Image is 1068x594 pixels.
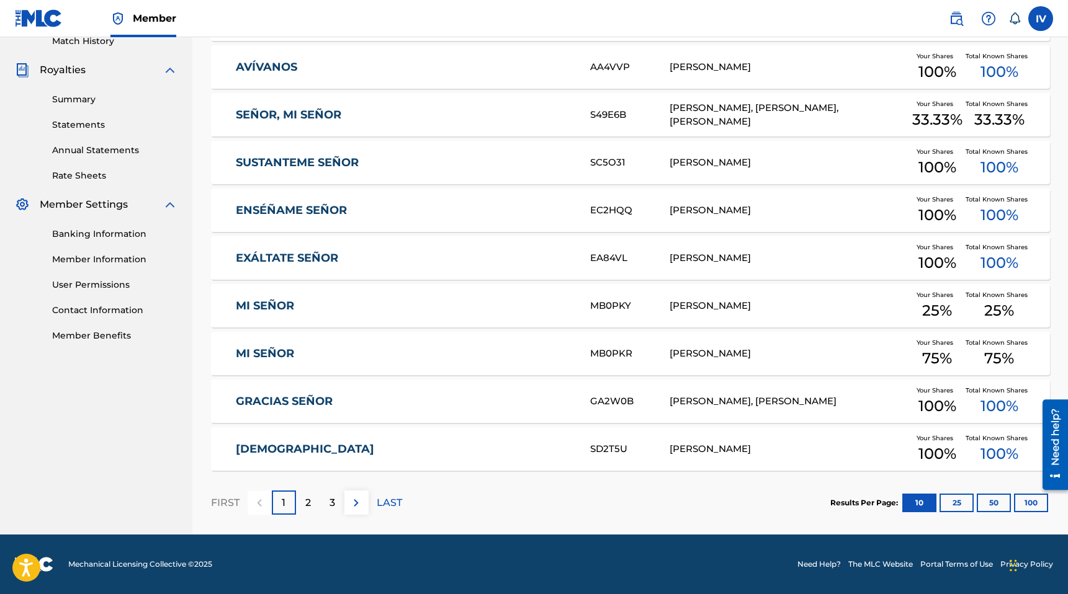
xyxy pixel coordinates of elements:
a: SUSTANTEME SEÑOR [236,156,573,170]
span: 100 % [980,156,1018,179]
a: GRACIAS SEÑOR [236,394,573,409]
div: [PERSON_NAME] [670,156,909,170]
img: help [981,11,996,26]
span: Your Shares [917,99,958,109]
span: Your Shares [917,338,958,347]
div: [PERSON_NAME], [PERSON_NAME] [670,394,909,409]
span: Mechanical Licensing Collective © 2025 [68,559,212,570]
img: right [349,495,364,510]
span: Total Known Shares [966,99,1033,109]
div: SC5O31 [590,156,670,170]
span: Total Known Shares [966,147,1033,156]
img: Royalties [15,63,30,78]
a: EXÁLTATE SEÑOR [236,251,573,265]
div: [PERSON_NAME] [670,299,909,313]
div: [PERSON_NAME] [670,251,909,265]
span: Your Shares [917,386,958,395]
img: Top Rightsholder [110,11,125,26]
img: Member Settings [15,197,30,212]
span: 100 % [980,443,1018,465]
a: [DEMOGRAPHIC_DATA] [236,442,573,456]
a: User Permissions [52,278,177,291]
span: Total Known Shares [966,242,1033,252]
div: EC2HQQ [590,203,670,218]
a: Member Benefits [52,329,177,342]
a: Public Search [944,6,969,31]
a: Member Information [52,253,177,266]
a: SEÑOR, MI SEÑOR [236,108,573,122]
div: Help [976,6,1001,31]
div: MB0PKR [590,347,670,361]
button: 100 [1014,494,1048,512]
div: [PERSON_NAME] [670,347,909,361]
div: [PERSON_NAME] [670,60,909,74]
span: Your Shares [917,242,958,252]
img: expand [163,197,177,212]
div: GA2W0B [590,394,670,409]
span: 100 % [980,395,1018,417]
span: Total Known Shares [966,290,1033,299]
span: 33.33 % [912,109,963,131]
span: Royalties [40,63,86,78]
button: 25 [940,494,974,512]
a: ENSÉÑAME SEÑOR [236,203,573,218]
div: User Menu [1028,6,1053,31]
div: MB0PKY [590,299,670,313]
p: 3 [330,495,335,510]
span: Total Known Shares [966,51,1033,61]
span: Your Shares [917,147,958,156]
button: 10 [902,494,936,512]
img: logo [15,557,53,572]
div: Widget de chat [1006,534,1068,594]
span: 75 % [922,347,952,370]
span: 100 % [980,204,1018,226]
p: FIRST [211,495,240,510]
a: MI SEÑOR [236,299,573,313]
a: AVÍVANOS [236,60,573,74]
span: 33.33 % [974,109,1025,131]
p: LAST [377,495,402,510]
a: Need Help? [797,559,841,570]
a: Rate Sheets [52,169,177,182]
span: 100 % [918,61,956,83]
a: Annual Statements [52,144,177,157]
button: 50 [977,494,1011,512]
span: 25 % [984,299,1014,322]
span: Your Shares [917,433,958,443]
a: Portal Terms of Use [920,559,993,570]
span: 100 % [980,252,1018,274]
span: 100 % [918,156,956,179]
div: SD2T5U [590,442,670,456]
span: Total Known Shares [966,386,1033,395]
div: [PERSON_NAME] [670,442,909,456]
span: 100 % [918,252,956,274]
span: 100 % [918,443,956,465]
span: 25 % [922,299,952,322]
a: Summary [52,93,177,106]
p: 2 [305,495,311,510]
span: Your Shares [917,51,958,61]
div: Arrastrar [1010,547,1017,584]
span: Member [133,11,176,25]
div: AA4VVP [590,60,670,74]
a: Banking Information [52,228,177,241]
p: Results Per Page: [830,497,901,508]
div: [PERSON_NAME] [670,203,909,218]
a: Privacy Policy [1000,559,1053,570]
span: 100 % [918,204,956,226]
span: 75 % [984,347,1014,370]
a: Statements [52,118,177,131]
div: Notifications [1008,12,1021,25]
p: 1 [282,495,285,510]
span: Your Shares [917,290,958,299]
a: MI SEÑOR [236,347,573,361]
span: Your Shares [917,195,958,204]
a: The MLC Website [848,559,913,570]
div: S49E6B [590,108,670,122]
span: 100 % [980,61,1018,83]
a: Contact Information [52,304,177,317]
div: [PERSON_NAME], [PERSON_NAME], [PERSON_NAME] [670,101,909,129]
a: Match History [52,35,177,48]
